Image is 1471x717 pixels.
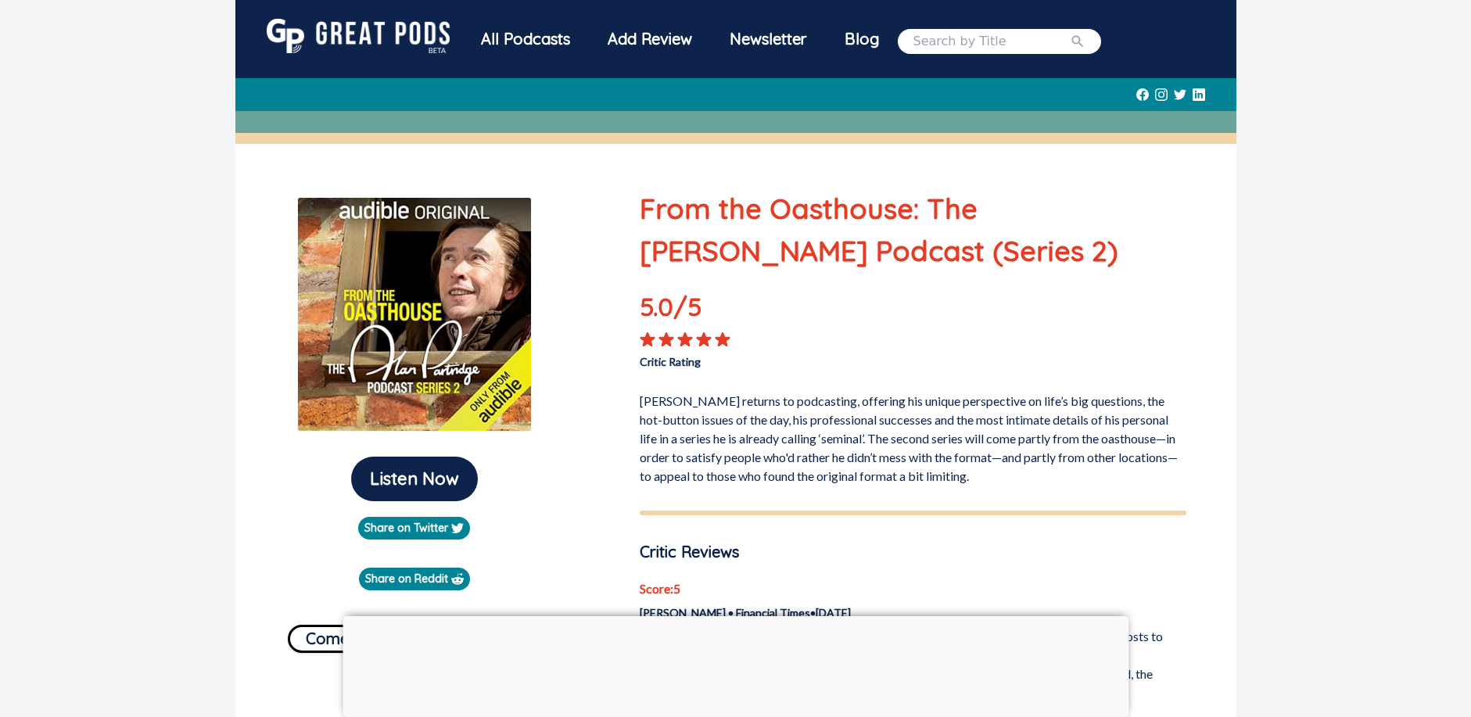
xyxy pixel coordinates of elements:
button: Listen Now [351,457,478,501]
a: Share on Twitter [358,517,470,540]
a: All Podcasts [462,19,589,63]
button: Comedy [288,625,386,653]
div: All Podcasts [462,19,589,59]
a: Comedy [288,618,386,653]
a: Share on Reddit [359,568,470,590]
p: From the Oasthouse: The [PERSON_NAME] Podcast (Series 2) [640,188,1186,272]
img: From the Oasthouse: The Alan Partridge Podcast (Series 2) [297,197,532,432]
img: GreatPods [267,19,450,53]
p: Score: 5 [640,579,1186,598]
iframe: Advertisement [343,616,1128,713]
p: Podcast Trailer [248,681,582,704]
p: 5.0 /5 [640,288,749,332]
a: Newsletter [711,19,826,63]
p: [PERSON_NAME] • Financial Times • [DATE] [640,604,1186,621]
a: Blog [826,19,898,59]
p: Critic Rating [640,347,913,370]
input: Search by Title [913,32,1070,51]
a: Add Review [589,19,711,59]
p: Critic Reviews [640,540,1186,564]
p: [PERSON_NAME] returns to podcasting, offering his unique perspective on life’s big questions, the... [640,385,1186,486]
div: Newsletter [711,19,826,59]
